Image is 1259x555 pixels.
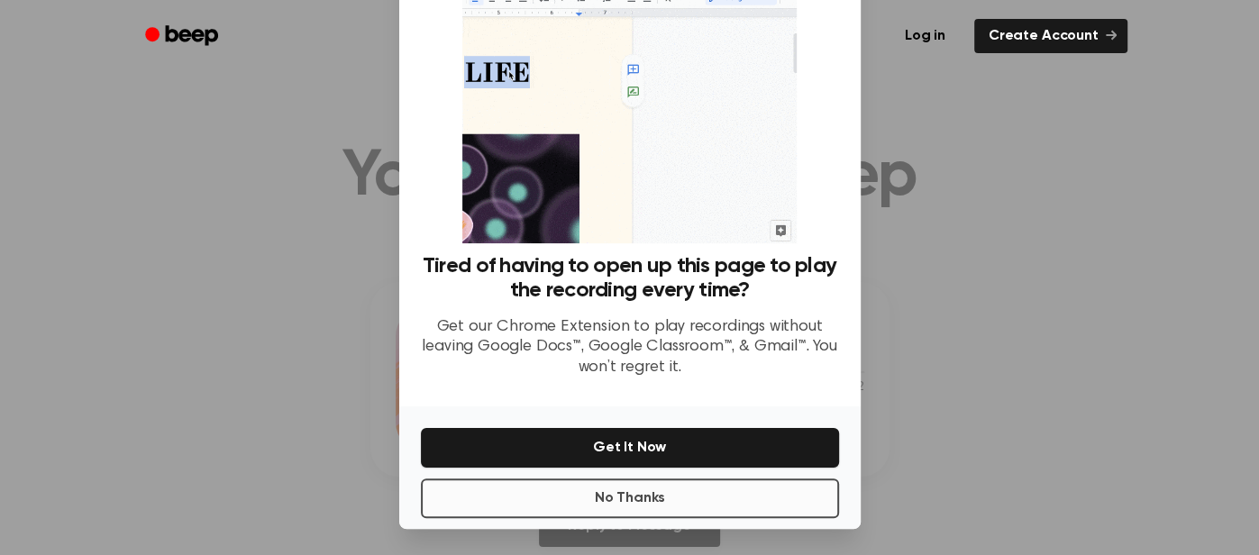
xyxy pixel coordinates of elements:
h3: Tired of having to open up this page to play the recording every time? [421,254,839,303]
a: Create Account [974,19,1127,53]
a: Beep [132,19,234,54]
button: Get It Now [421,428,839,468]
button: No Thanks [421,478,839,518]
p: Get our Chrome Extension to play recordings without leaving Google Docs™, Google Classroom™, & Gm... [421,317,839,378]
a: Log in [887,15,963,57]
